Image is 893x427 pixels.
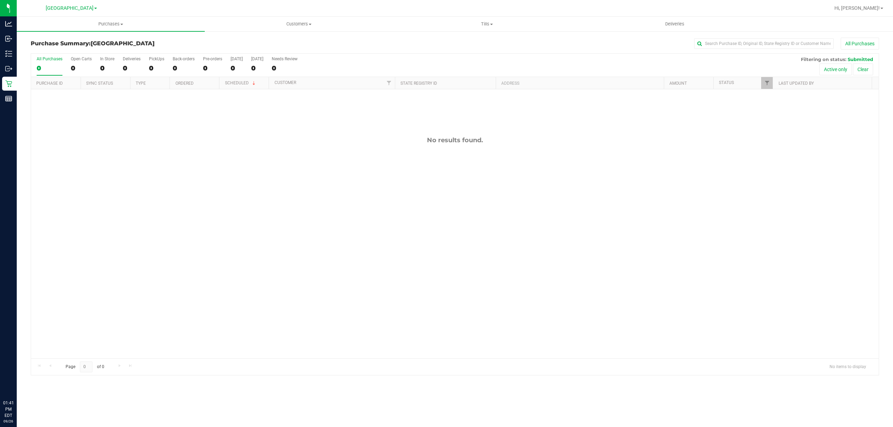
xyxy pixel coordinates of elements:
[71,56,92,61] div: Open Carts
[834,5,880,11] span: Hi, [PERSON_NAME]!
[225,81,257,85] a: Scheduled
[841,38,879,49] button: All Purchases
[272,56,298,61] div: Needs Review
[205,17,393,31] a: Customers
[275,80,296,85] a: Customer
[5,95,12,102] inline-svg: Reports
[149,56,164,61] div: PickUps
[824,361,872,372] span: No items to display
[231,64,243,72] div: 0
[669,81,687,86] a: Amount
[819,63,852,75] button: Active only
[31,40,314,47] h3: Purchase Summary:
[719,80,734,85] a: Status
[46,5,93,11] span: [GEOGRAPHIC_DATA]
[496,77,664,89] th: Address
[60,361,110,372] span: Page of 0
[5,20,12,27] inline-svg: Analytics
[251,56,263,61] div: [DATE]
[656,21,694,27] span: Deliveries
[36,81,63,86] a: Purchase ID
[37,64,62,72] div: 0
[136,81,146,86] a: Type
[5,50,12,57] inline-svg: Inventory
[393,17,581,31] a: Tills
[5,65,12,72] inline-svg: Outbound
[123,56,141,61] div: Deliveries
[7,371,28,392] iframe: Resource center
[205,21,392,27] span: Customers
[853,63,873,75] button: Clear
[801,56,846,62] span: Filtering on status:
[694,38,834,49] input: Search Purchase ID, Original ID, State Registry ID or Customer Name...
[400,81,437,86] a: State Registry ID
[203,56,222,61] div: Pre-orders
[123,64,141,72] div: 0
[91,40,155,47] span: [GEOGRAPHIC_DATA]
[779,81,814,86] a: Last Updated By
[31,136,879,144] div: No results found.
[272,64,298,72] div: 0
[71,64,92,72] div: 0
[173,64,195,72] div: 0
[581,17,769,31] a: Deliveries
[203,64,222,72] div: 0
[5,80,12,87] inline-svg: Retail
[17,17,205,31] a: Purchases
[37,56,62,61] div: All Purchases
[231,56,243,61] div: [DATE]
[383,77,395,89] a: Filter
[251,64,263,72] div: 0
[175,81,194,86] a: Ordered
[393,21,580,27] span: Tills
[86,81,113,86] a: Sync Status
[3,400,14,419] p: 01:41 PM EDT
[848,56,873,62] span: Submitted
[149,64,164,72] div: 0
[761,77,773,89] a: Filter
[100,56,114,61] div: In Store
[3,419,14,424] p: 09/26
[17,21,205,27] span: Purchases
[173,56,195,61] div: Back-orders
[5,35,12,42] inline-svg: Inbound
[100,64,114,72] div: 0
